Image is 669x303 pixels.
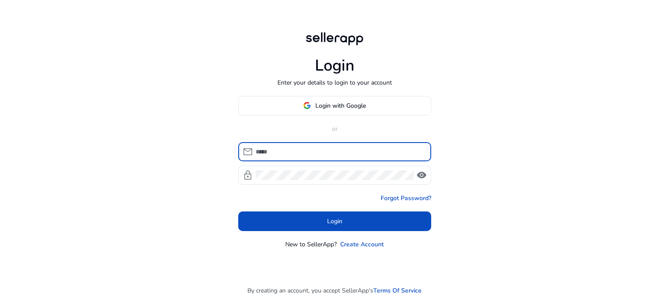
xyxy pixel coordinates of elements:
[243,170,253,180] span: lock
[340,240,384,249] a: Create Account
[315,56,355,75] h1: Login
[238,211,431,231] button: Login
[373,286,422,295] a: Terms Of Service
[238,96,431,116] button: Login with Google
[315,101,366,110] span: Login with Google
[238,124,431,133] p: or
[285,240,337,249] p: New to SellerApp?
[416,170,427,180] span: visibility
[327,217,342,226] span: Login
[243,146,253,157] span: mail
[277,78,392,87] p: Enter your details to login to your account
[303,102,311,109] img: google-logo.svg
[381,194,431,203] a: Forgot Password?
